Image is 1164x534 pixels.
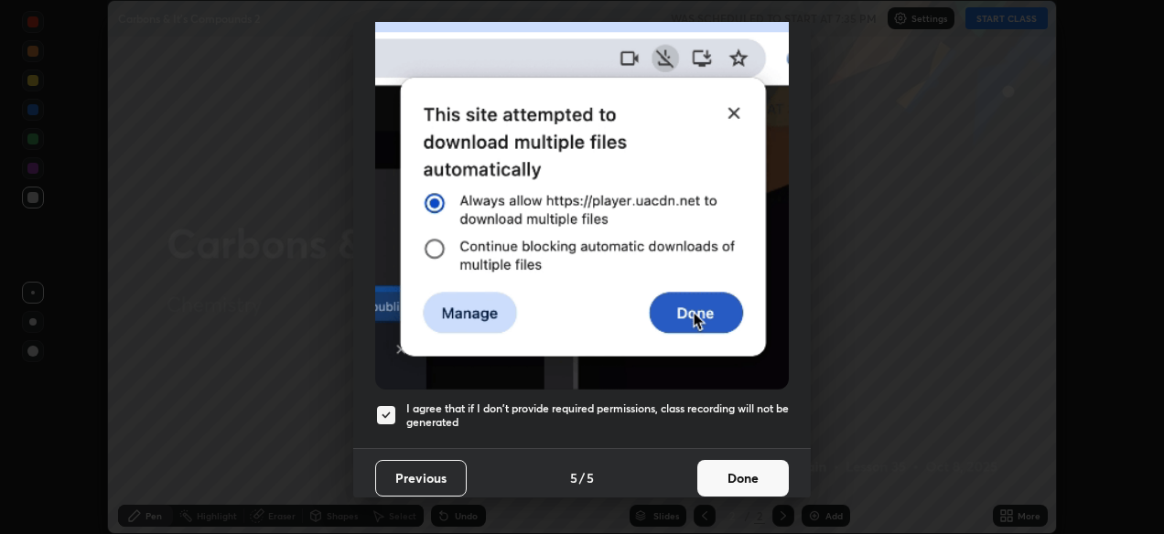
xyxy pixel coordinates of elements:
[697,460,789,497] button: Done
[587,468,594,487] h4: 5
[406,401,789,430] h5: I agree that if I don't provide required permissions, class recording will not be generated
[570,468,577,487] h4: 5
[579,468,585,487] h4: /
[375,460,467,497] button: Previous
